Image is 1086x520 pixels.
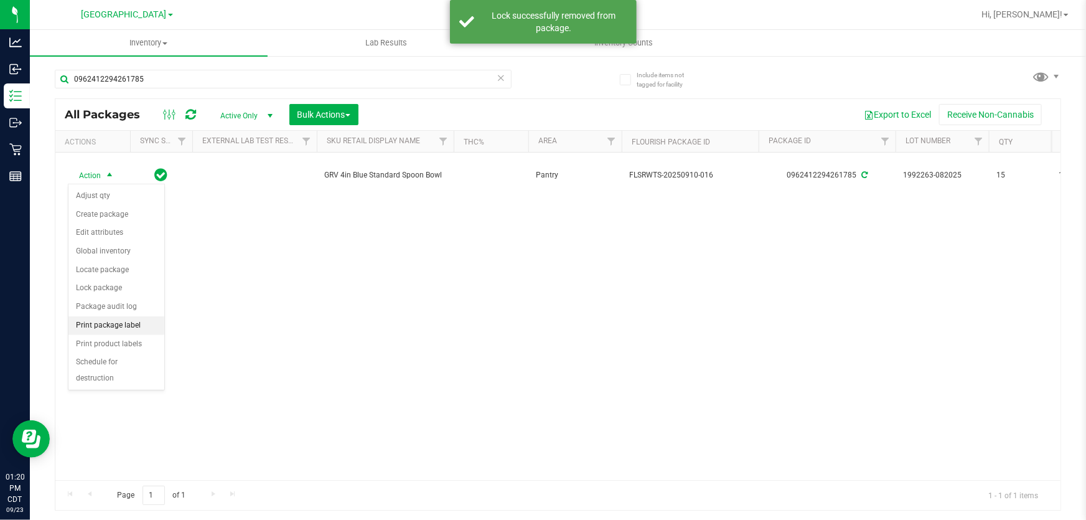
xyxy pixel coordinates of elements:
[82,9,167,20] span: [GEOGRAPHIC_DATA]
[464,138,484,146] a: THC%
[202,136,300,145] a: External Lab Test Result
[497,70,505,86] span: Clear
[68,242,164,261] li: Global inventory
[327,136,420,145] a: Sku Retail Display Name
[9,90,22,102] inline-svg: Inventory
[30,30,268,56] a: Inventory
[30,37,268,49] span: Inventory
[297,110,350,120] span: Bulk Actions
[481,9,627,34] div: Lock successfully removed from package.
[999,138,1013,146] a: Qty
[538,136,557,145] a: Area
[106,486,196,505] span: Page of 1
[68,298,164,316] li: Package audit log
[6,471,24,505] p: 01:20 PM CDT
[981,9,1062,19] span: Hi, [PERSON_NAME]!
[289,104,358,125] button: Bulk Actions
[9,116,22,129] inline-svg: Outbound
[859,171,868,179] span: Sync from Compliance System
[875,131,896,152] a: Filter
[155,166,168,184] span: In Sync
[6,505,24,514] p: 09/23
[433,131,454,152] a: Filter
[65,138,125,146] div: Actions
[268,30,505,56] a: Lab Results
[12,420,50,458] iframe: Resource center
[996,169,1044,181] span: 15
[906,136,950,145] a: Lot Number
[757,169,897,181] div: 0962412294261785
[629,169,751,181] span: FLSRWTS-20250910-016
[324,169,446,181] span: GRV 4in Blue Standard Spoon Bowl
[769,136,811,145] a: Package ID
[68,224,164,242] li: Edit attributes
[978,486,1048,504] span: 1 - 1 of 1 items
[9,63,22,75] inline-svg: Inbound
[172,131,192,152] a: Filter
[68,261,164,280] li: Locate package
[55,70,512,88] input: Search Package ID, Item Name, SKU, Lot or Part Number...
[939,104,1042,125] button: Receive Non-Cannabis
[601,131,622,152] a: Filter
[140,136,188,145] a: Sync Status
[9,143,22,156] inline-svg: Retail
[968,131,989,152] a: Filter
[68,187,164,206] li: Adjust qty
[65,108,152,121] span: All Packages
[903,169,981,181] span: 1992263-082025
[68,316,164,335] li: Print package label
[143,486,165,505] input: 1
[536,169,614,181] span: Pantry
[68,335,164,354] li: Print product labels
[349,37,424,49] span: Lab Results
[9,170,22,182] inline-svg: Reports
[9,36,22,49] inline-svg: Analytics
[68,167,101,184] span: Action
[856,104,939,125] button: Export to Excel
[632,138,710,146] a: Flourish Package ID
[102,167,118,184] span: select
[68,279,164,298] li: Lock package
[68,353,164,387] li: Schedule for destruction
[296,131,317,152] a: Filter
[68,206,164,224] li: Create package
[637,70,699,89] span: Include items not tagged for facility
